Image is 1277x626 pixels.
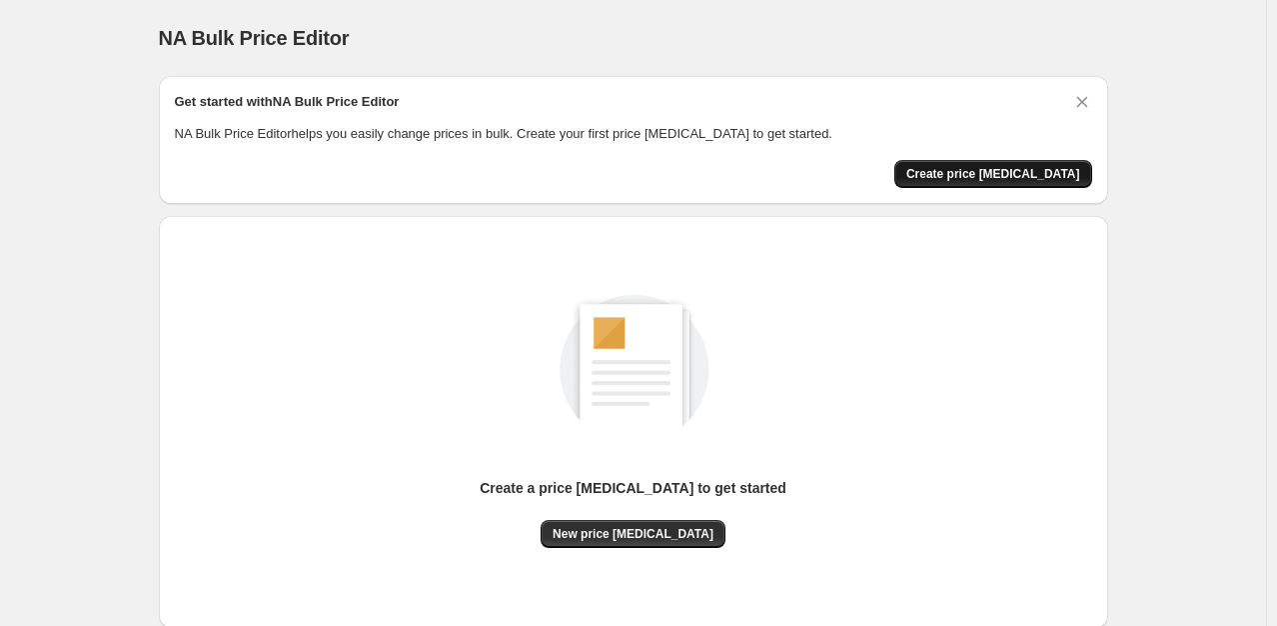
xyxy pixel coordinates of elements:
[480,478,786,498] p: Create a price [MEDICAL_DATA] to get started
[175,92,400,112] h2: Get started with NA Bulk Price Editor
[906,166,1080,182] span: Create price [MEDICAL_DATA]
[553,526,713,542] span: New price [MEDICAL_DATA]
[541,520,725,548] button: New price [MEDICAL_DATA]
[894,160,1092,188] button: Create price change job
[159,27,350,49] span: NA Bulk Price Editor
[1072,92,1092,112] button: Dismiss card
[175,124,1092,144] p: NA Bulk Price Editor helps you easily change prices in bulk. Create your first price [MEDICAL_DAT...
